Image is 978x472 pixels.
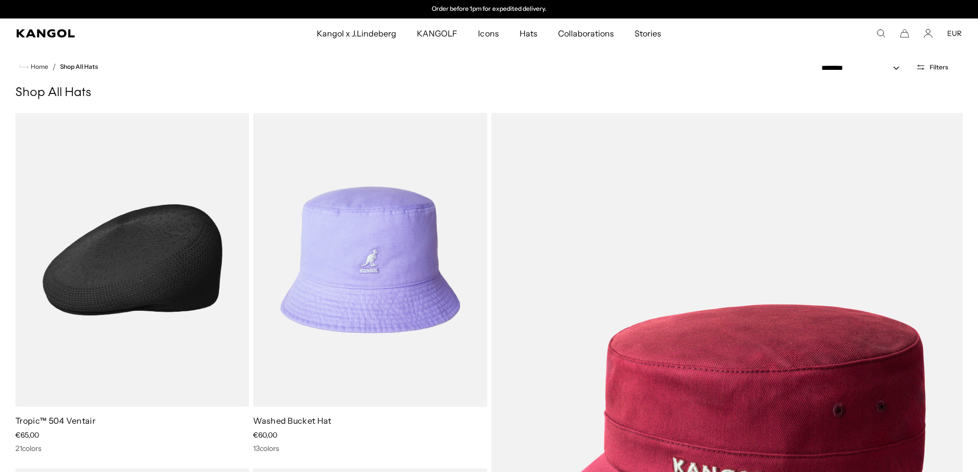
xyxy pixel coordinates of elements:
[635,18,661,48] span: Stories
[253,430,277,440] span: €60,00
[558,18,614,48] span: Collaborations
[876,29,886,38] summary: Search here
[15,416,95,426] a: Tropic™ 504 Ventair
[253,416,331,426] a: Washed Bucket Hat
[924,29,933,38] a: Account
[60,63,98,70] a: Shop All Hats
[383,5,595,13] div: Announcement
[520,18,538,48] span: Hats
[15,113,249,407] img: Tropic™ 504 Ventair
[468,18,509,48] a: Icons
[15,444,249,453] div: 21 colors
[817,63,910,73] select: Sort by: Featured
[16,29,209,37] a: Kangol
[15,85,963,101] h1: Shop All Hats
[509,18,548,48] a: Hats
[624,18,672,48] a: Stories
[417,18,457,48] span: KANGOLF
[910,63,954,72] button: Open filters
[900,29,909,38] button: Cart
[306,18,407,48] a: Kangol x J.Lindeberg
[317,18,397,48] span: Kangol x J.Lindeberg
[930,64,948,71] span: Filters
[548,18,624,48] a: Collaborations
[383,5,595,13] slideshow-component: Announcement bar
[432,5,546,13] p: Order before 1pm for expedited delivery.
[48,61,56,73] li: /
[407,18,468,48] a: KANGOLF
[383,5,595,13] div: 2 of 2
[478,18,498,48] span: Icons
[253,113,487,407] img: Washed Bucket Hat
[253,444,487,453] div: 13 colors
[15,430,39,440] span: €65,00
[29,63,48,70] span: Home
[947,29,962,38] button: EUR
[20,62,48,71] a: Home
